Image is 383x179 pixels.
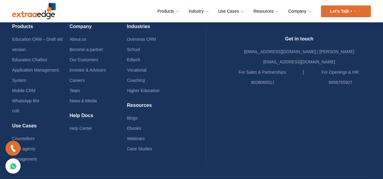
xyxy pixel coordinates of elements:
a: Field agents [12,146,35,151]
a: Management [12,157,37,161]
a: Team [70,88,80,93]
h4: Industries [127,24,184,34]
a: WhatsApp Bot [12,98,39,103]
a: IVR [12,109,19,113]
a: Education CRM – Draft old version [12,37,63,52]
a: [EMAIL_ADDRESS][DOMAIN_NAME] | [PERSON_NAME][EMAIL_ADDRESS][DOMAIN_NAME] [244,49,354,64]
a: Application Management System [12,68,59,83]
h4: Products [12,24,70,34]
a: Become a partner [70,47,103,52]
a: Education Chatbot [12,57,47,62]
a: Edtech [127,57,140,62]
a: 8956755927 [329,80,352,85]
a: Webinars [127,136,145,141]
h4: Company [70,24,127,34]
h4: Resources [127,102,184,113]
a: Let’s Talk [321,5,371,17]
a: Investor & Advisors [70,68,106,72]
h4: Help Docs [70,113,127,123]
label: For Openings & HR: [322,67,360,77]
a: 9028065511 [251,80,275,85]
label: For Sales & Partnerships: [239,67,287,77]
a: Coaching [127,78,145,83]
a: Careers [70,78,85,83]
a: Help Center [70,126,92,131]
h4: Use Cases [12,123,70,133]
a: Use Cases [218,7,243,16]
a: Our Customers [70,57,98,62]
a: Case Studies [127,146,152,151]
a: Industry [189,7,208,16]
a: Mobile CRM [12,88,35,93]
a: Vocational [127,68,147,72]
a: Counsellors [12,136,35,141]
h4: Get in touch [228,36,371,46]
a: Blogs [127,116,137,120]
a: Company [288,7,310,16]
a: About us [70,37,86,42]
a: Overseas CRM [127,37,156,42]
a: School [127,47,140,52]
a: Products [157,7,178,16]
a: Higher Education [127,88,159,93]
a: Resources [253,7,278,16]
a: News & Media [70,98,97,103]
a: Ebooks [127,126,141,131]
